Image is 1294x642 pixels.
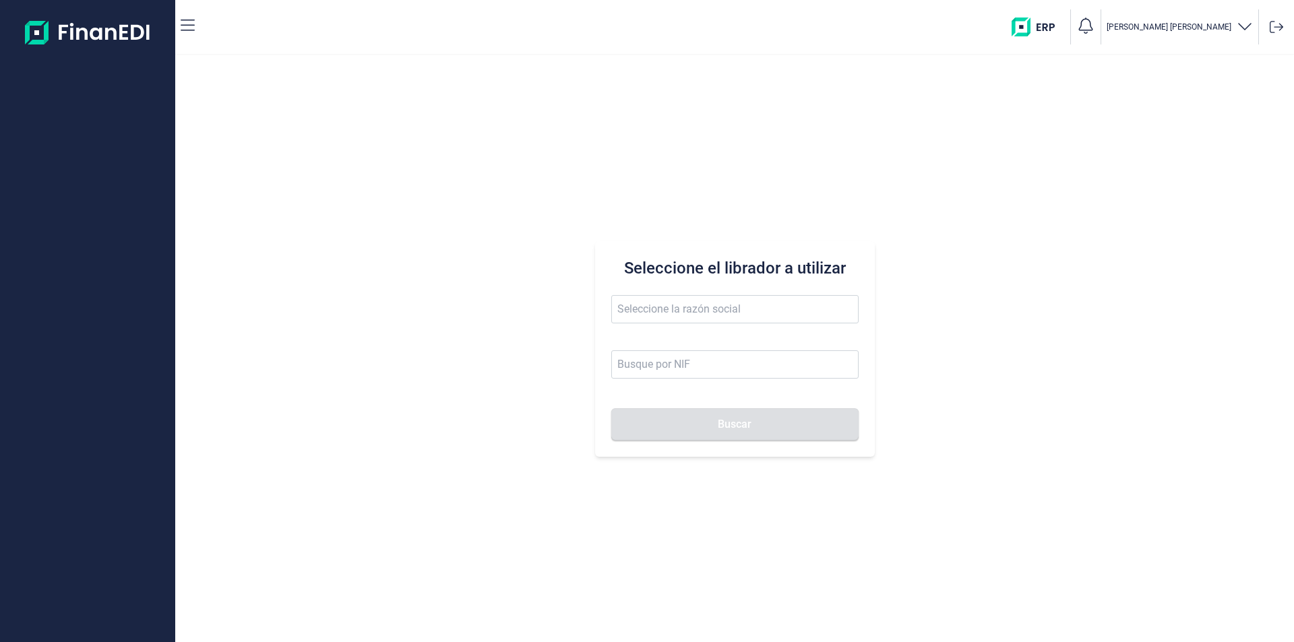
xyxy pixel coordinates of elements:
[611,257,859,279] h3: Seleccione el librador a utilizar
[1012,18,1065,36] img: erp
[611,350,859,379] input: Busque por NIF
[611,295,859,323] input: Seleccione la razón social
[1107,18,1253,37] button: [PERSON_NAME] [PERSON_NAME]
[25,11,151,54] img: Logo de aplicación
[611,408,859,441] button: Buscar
[1107,22,1231,32] p: [PERSON_NAME] [PERSON_NAME]
[718,419,751,429] span: Buscar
